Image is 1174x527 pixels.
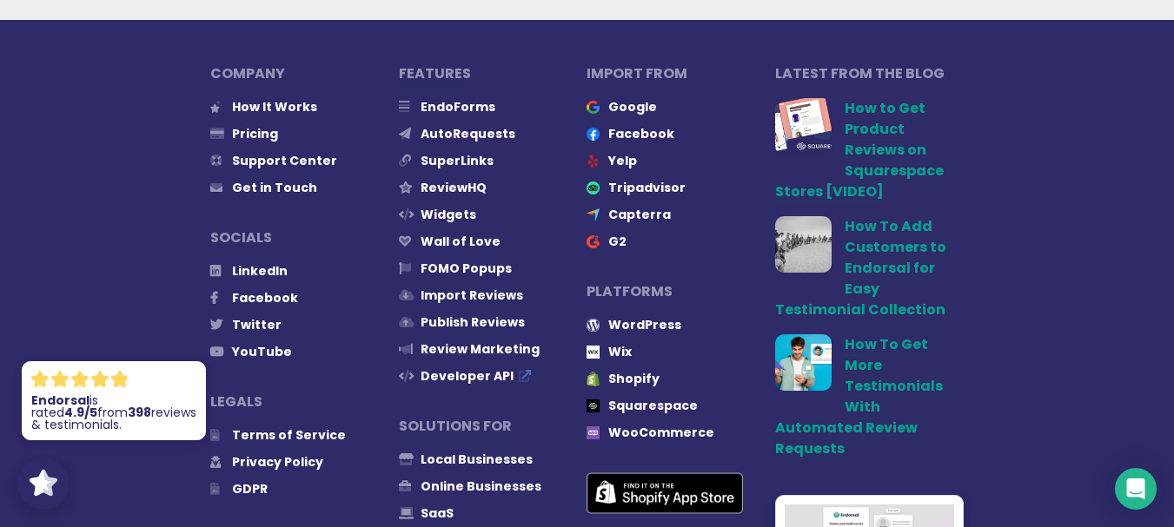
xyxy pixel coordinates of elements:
span: AutoRequests [421,125,515,142]
a: Terms of Service [210,426,346,444]
a: Support Center [210,152,337,169]
span: Facebook [232,289,298,306]
span: EndoForms [421,98,495,115]
a: Squarespace [587,397,698,414]
div: Open Intercom Messenger [1115,468,1157,510]
img: shopify.com.png [587,372,600,386]
a: SaaS [399,504,454,522]
span: Twitter [232,316,282,333]
a: Features [399,63,471,85]
span: Google [608,98,657,115]
a: Import Reviews [399,287,523,304]
a: Pricing [210,125,278,142]
span: WordPress [608,316,681,333]
a: Twitter [210,316,282,333]
img: squarespace.com.png [587,399,600,412]
img: g2.com.png [587,235,600,248]
span: Shopify [608,370,660,387]
a: How To Get More Testimonials With Automated Review Requests [775,334,943,460]
p: Company [210,63,399,84]
span: Support Center [232,152,337,169]
span: How It Works [232,98,317,115]
strong: 398 [128,404,151,421]
span: Pricing [232,125,278,142]
img: google.com.png [587,101,600,114]
a: Shopify [587,370,660,387]
a: WooCommerce [587,424,714,441]
a: Google [587,98,657,115]
span: SaaS [421,504,454,522]
p: Platforms [587,281,775,302]
span: Capterra [608,206,671,223]
img: How to Get Product Reviews on Squarespace Stores [VIDEO] [775,98,832,155]
img: wordpress.org.png [587,319,600,332]
img: yelp.com.png [587,155,600,168]
a: Tripadvisor [587,179,686,196]
a: Wix [587,343,632,360]
img: How To Get More Testimonials With Automated Review Requests [775,334,832,391]
span: Yelp [608,152,637,169]
strong: 4.9/5 [64,404,97,421]
span: Publish Reviews [421,313,525,331]
span: LinkedIn [232,262,288,280]
span: Local Businesses [421,451,533,468]
a: SuperLinks [399,152,494,169]
p: Socials [210,227,399,248]
span: Import Reviews [421,287,523,304]
span: Get in Touch [232,179,317,196]
img: capterra.com.png [587,208,600,221]
span: YouTube [232,343,292,360]
img: wix.com.png [587,346,600,359]
img: woocommerce.com.png [587,426,600,439]
span: Review Marketing [421,340,540,358]
a: Facebook [587,125,674,142]
a: Privacy Policy [210,453,323,471]
strong: Endorsal [31,392,90,409]
span: FOMO Popups [421,260,512,277]
a: Local Businesses [399,451,533,468]
p: Legals [210,392,399,412]
span: Terms of Service [232,426,346,444]
span: ReviewHQ [421,179,487,196]
span: Developer API [421,367,514,385]
span: Facebook [608,125,674,142]
img: tripadvisor.com.png [587,181,600,194]
img: facebook.com.png [587,128,600,141]
img: How To Add Customers to Endorsal for Easy Testimonial Collection [775,216,832,273]
a: GDPR [210,480,268,497]
a: Yelp [587,152,637,169]
img: shopify-badge.png [587,472,743,515]
a: Widgets [399,206,476,223]
a: Solutions for [399,416,512,438]
p: Latest from the Blog [775,63,964,84]
span: Widgets [421,206,476,223]
span: GDPR [232,480,268,497]
a: FOMO Popups [399,260,512,277]
a: Developer API [399,367,541,385]
a: EndoForms [399,98,495,115]
span: SuperLinks [421,152,494,169]
a: AutoRequests [399,125,515,142]
a: ReviewHQ [399,179,487,196]
a: Wall of Love [399,233,501,250]
a: Capterra [587,206,671,223]
a: Online Businesses [399,478,541,495]
a: G2 [587,233,627,250]
a: How To Add Customers to Endorsal for Easy Testimonial Collection [775,216,946,321]
span: WooCommerce [608,424,714,441]
span: Online Businesses [421,478,541,495]
span: Wall of Love [421,233,501,250]
a: Review Marketing [399,340,540,358]
span: Privacy Policy [232,453,323,471]
span: Squarespace [608,397,698,414]
a: Facebook [210,289,298,306]
a: Publish Reviews [399,313,525,331]
p: is rated from reviews & testimonials. [31,394,196,431]
a: How It Works [210,98,317,115]
span: G2 [608,233,627,250]
a: LinkedIn [210,262,288,280]
a: WordPress [587,316,681,333]
span: Tripadvisor [608,179,686,196]
a: YouTube [210,343,292,360]
p: Import from [587,63,775,84]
